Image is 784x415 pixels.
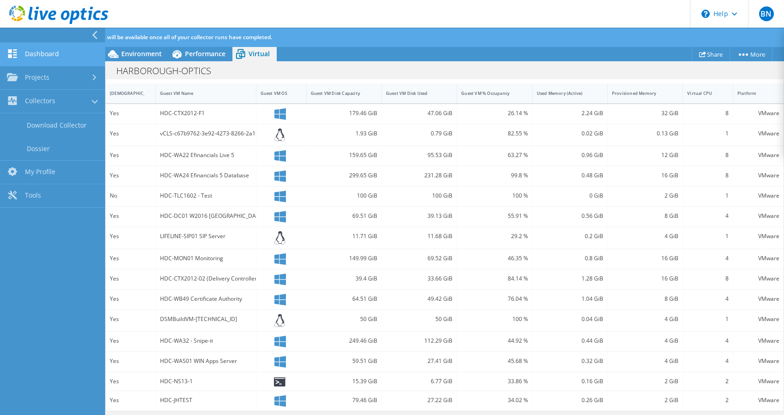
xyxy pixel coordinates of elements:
div: 179.46 GiB [311,108,377,118]
div: 2 GiB [612,395,678,405]
div: 100 % [461,314,528,324]
div: HDC-CTX2012-F1 [160,108,252,118]
div: 26.14 % [461,108,528,118]
div: VMware [737,395,779,405]
div: 63.27 % [461,150,528,160]
div: VMware [737,294,779,304]
div: 47.06 GiB [386,108,452,118]
div: 8 [687,274,729,284]
div: Yes [110,294,151,304]
div: Platform [737,90,768,96]
div: Yes [110,253,151,263]
svg: \n [701,10,710,18]
div: Yes [110,376,151,386]
div: Yes [110,108,151,118]
div: 33.86 % [461,376,528,386]
div: 45.68 % [461,356,528,366]
div: 11.71 GiB [311,231,377,241]
div: Guest VM Disk Capacity [311,90,366,96]
div: 49.42 GiB [386,294,452,304]
div: Yes [110,150,151,160]
div: 50 GiB [311,314,377,324]
div: Used Memory (Active) [537,90,592,96]
div: VMware [737,253,779,263]
div: Provisioned Memory [612,90,667,96]
div: DSMBuildVM-[TECHNICAL_ID] [160,314,252,324]
div: 39.4 GiB [311,274,377,284]
div: Yes [110,336,151,346]
div: 64.51 GiB [311,294,377,304]
div: HDC-TLC1602 - Test [160,191,252,201]
div: VMware [737,274,779,284]
div: 1.28 GiB [537,274,603,284]
div: 249.46 GiB [311,336,377,346]
div: 79.46 GiB [311,395,377,405]
div: 29.2 % [461,231,528,241]
div: VMware [737,356,779,366]
div: Yes [110,129,151,139]
div: 4 [687,211,729,221]
div: 59.51 GiB [311,356,377,366]
div: 27.22 GiB [386,395,452,405]
div: VMware [737,376,779,386]
div: No [110,191,151,201]
div: 46.35 % [461,253,528,263]
div: 1.93 GiB [311,129,377,139]
div: 2 GiB [612,191,678,201]
div: 69.52 GiB [386,253,452,263]
div: VMware [737,336,779,346]
div: 2.24 GiB [537,108,603,118]
div: 0.02 GiB [537,129,603,139]
div: Yes [110,314,151,324]
div: Guest VM Disk Used [386,90,441,96]
div: Yes [110,395,151,405]
span: Additional analysis will be available once all of your collector runs have completed. [56,33,272,41]
div: VMware [737,191,779,201]
div: HDC-WAS01 WIN Apps Server [160,356,252,366]
div: 1 [687,129,729,139]
div: 15.39 GiB [311,376,377,386]
div: VMware [737,211,779,221]
div: 0.48 GiB [537,170,603,181]
div: 50 GiB [386,314,452,324]
div: 16 GiB [612,274,678,284]
div: 4 [687,336,729,346]
div: 8 [687,170,729,181]
div: 55.91 % [461,211,528,221]
div: 0.96 GiB [537,150,603,160]
span: Environment [121,49,162,58]
div: 0.04 GiB [537,314,603,324]
div: Yes [110,356,151,366]
div: 4 [687,294,729,304]
div: Yes [110,170,151,181]
div: Guest VM OS [261,90,291,96]
div: 99.8 % [461,170,528,181]
div: 299.65 GiB [311,170,377,181]
div: VMware [737,314,779,324]
div: 69.51 GiB [311,211,377,221]
div: 231.28 GiB [386,170,452,181]
div: Yes [110,231,151,241]
span: Virtual [249,49,270,58]
div: 2 [687,395,729,405]
div: 4 GiB [612,231,678,241]
div: Guest VM % Occupancy [461,90,517,96]
div: 4 GiB [612,356,678,366]
div: 100 % [461,191,528,201]
div: 0.79 GiB [386,129,452,139]
div: 8 [687,150,729,160]
div: vCLS-c67b9762-3e92-4273-8266-2a197e866206 [160,129,252,139]
div: 8 GiB [612,294,678,304]
span: Performance [185,49,226,58]
div: 1 [687,314,729,324]
div: 16 GiB [612,253,678,263]
div: 82.55 % [461,129,528,139]
div: 8 GiB [612,211,678,221]
div: HDC-JHTEST [160,395,252,405]
div: 4 GiB [612,314,678,324]
div: 34.02 % [461,395,528,405]
span: BN [759,6,774,21]
div: 6.77 GiB [386,376,452,386]
div: 1 [687,191,729,201]
div: HDC-CTX2012-02 (Delivery Controller) [160,274,252,284]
